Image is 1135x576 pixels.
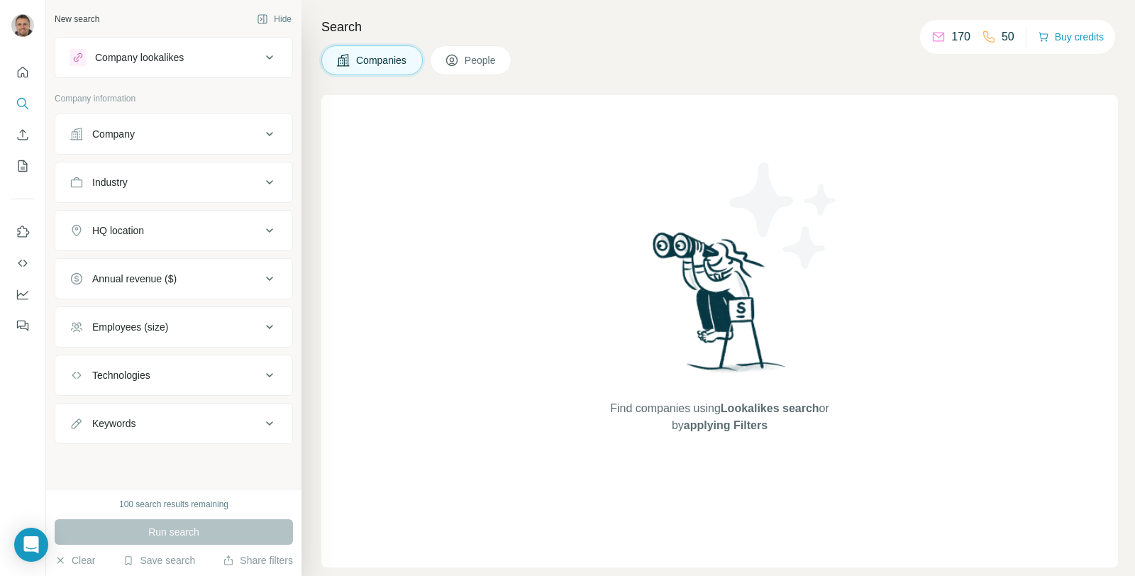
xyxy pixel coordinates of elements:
span: applying Filters [684,419,768,431]
div: Annual revenue ($) [92,272,177,286]
div: New search [55,13,99,26]
button: Keywords [55,406,292,441]
div: Technologies [92,368,150,382]
h4: Search [321,17,1118,37]
button: My lists [11,153,34,179]
div: Company lookalikes [95,50,184,65]
img: Avatar [11,14,34,37]
span: Find companies using or by [606,400,833,434]
div: Keywords [92,416,135,431]
button: Clear [55,553,95,567]
span: People [465,53,497,67]
button: Annual revenue ($) [55,262,292,296]
div: Open Intercom Messenger [14,528,48,562]
button: Hide [247,9,301,30]
span: Companies [356,53,408,67]
button: Search [11,91,34,116]
div: Company [92,127,135,141]
button: Company [55,117,292,151]
p: 50 [1002,28,1014,45]
p: Company information [55,92,293,105]
div: Employees (size) [92,320,168,334]
div: Industry [92,175,128,189]
p: 170 [951,28,970,45]
button: Enrich CSV [11,122,34,148]
button: Use Surfe on LinkedIn [11,219,34,245]
button: Company lookalikes [55,40,292,74]
button: Use Surfe API [11,250,34,276]
button: Industry [55,165,292,199]
button: Dashboard [11,282,34,307]
button: Save search [123,553,195,567]
button: Feedback [11,313,34,338]
div: 100 search results remaining [119,498,228,511]
button: HQ location [55,214,292,248]
img: Surfe Illustration - Woman searching with binoculars [646,228,794,387]
span: Lookalikes search [721,402,819,414]
div: HQ location [92,223,144,238]
img: Surfe Illustration - Stars [720,152,848,279]
button: Technologies [55,358,292,392]
button: Share filters [223,553,293,567]
button: Quick start [11,60,34,85]
button: Employees (size) [55,310,292,344]
button: Buy credits [1038,27,1104,47]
